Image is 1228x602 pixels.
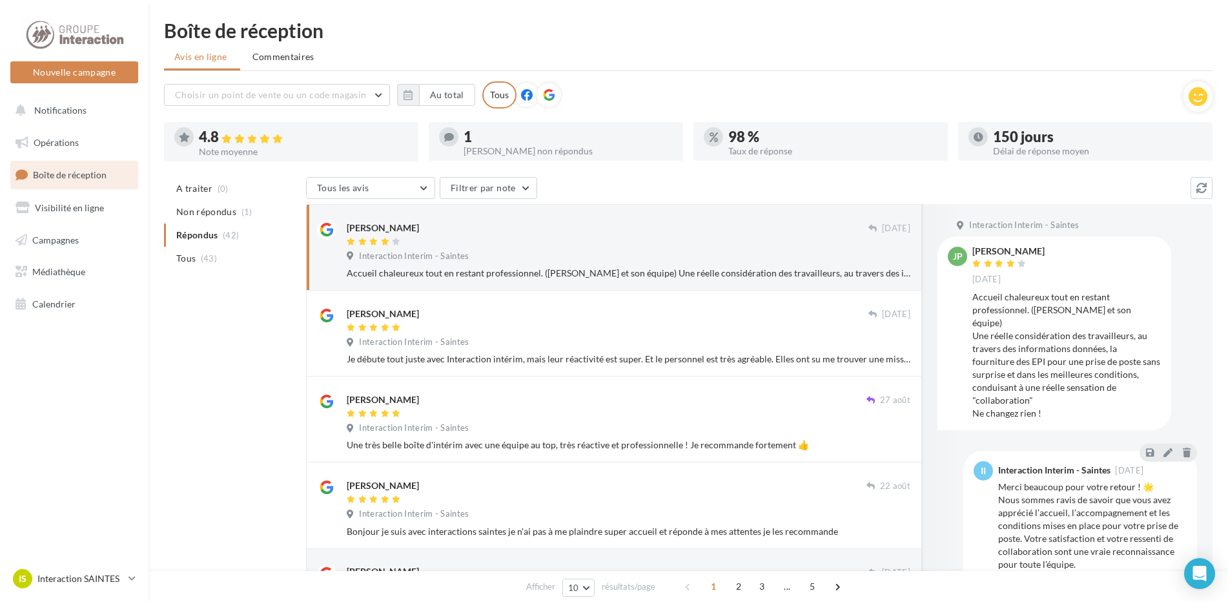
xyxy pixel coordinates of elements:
span: [DATE] [1115,466,1143,475]
div: Je débute tout juste avec Interaction intérim, mais leur réactivité est super. Et le personnel es... [347,353,910,366]
a: Visibilité en ligne [8,194,141,222]
button: Nouvelle campagne [10,61,138,83]
div: 98 % [728,130,937,144]
div: 150 jours [993,130,1202,144]
a: Calendrier [8,291,141,318]
div: [PERSON_NAME] [347,307,419,320]
span: 27 août [880,395,910,406]
span: 5 [802,576,823,597]
span: A traiter [176,182,212,195]
span: [DATE] [882,567,910,579]
div: [PERSON_NAME] [347,479,419,492]
div: Interaction Interim - Saintes [998,466,1110,475]
span: Tous les avis [317,182,369,193]
span: Visibilité en ligne [35,202,104,213]
button: Au total [419,84,475,106]
div: Boîte de réception [164,21,1213,40]
div: Open Intercom Messenger [1184,558,1215,589]
span: Non répondus [176,205,236,218]
div: Une très belle boîte d'intérim avec une équipe au top, très réactive et professionnelle ! Je reco... [347,439,910,451]
div: Accueil chaleureux tout en restant professionnel. ([PERSON_NAME] et son équipe) Une réelle consid... [347,267,910,280]
span: Notifications [34,105,87,116]
div: [PERSON_NAME] [972,247,1045,256]
a: Médiathèque [8,258,141,285]
a: Boîte de réception [8,161,141,189]
span: Médiathèque [32,266,85,277]
span: Commentaires [252,50,314,63]
span: [DATE] [882,223,910,234]
span: Afficher [526,581,555,593]
div: Bonjour je suis avec interactions saintes je n'ai pas à me plaindre super accueil et réponde à me... [347,525,910,538]
div: Accueil chaleureux tout en restant professionnel. ([PERSON_NAME] et son équipe) Une réelle consid... [972,291,1161,420]
span: 2 [728,576,749,597]
span: ... [777,576,797,597]
span: Boîte de réception [33,169,107,180]
button: Au total [397,84,475,106]
span: IS [19,572,26,585]
a: Campagnes [8,227,141,254]
span: 22 août [880,481,910,492]
button: Notifications [8,97,136,124]
span: Interaction Interim - Saintes [359,508,469,520]
span: Tous [176,252,196,265]
span: Campagnes [32,234,79,245]
span: Interaction Interim - Saintes [969,220,1079,231]
span: JP [953,250,963,263]
div: Taux de réponse [728,147,937,156]
span: II [981,464,986,477]
span: 1 [703,576,724,597]
span: Interaction Interim - Saintes [359,251,469,262]
div: Délai de réponse moyen [993,147,1202,156]
a: Opérations [8,129,141,156]
span: Calendrier [32,298,76,309]
div: [PERSON_NAME] [347,393,419,406]
span: Interaction Interim - Saintes [359,422,469,434]
span: (1) [241,207,252,217]
button: Filtrer par note [440,177,537,199]
span: (0) [218,183,229,194]
span: 3 [752,576,772,597]
div: 4.8 [199,130,408,145]
span: résultats/page [602,581,655,593]
p: Interaction SAINTES [37,572,123,585]
span: Interaction Interim - Saintes [359,337,469,348]
span: Opérations [34,137,79,148]
button: Choisir un point de vente ou un code magasin [164,84,390,106]
div: [PERSON_NAME] [347,222,419,234]
span: [DATE] [882,309,910,320]
div: Tous [482,81,517,109]
span: 10 [568,583,579,593]
span: (43) [201,253,217,264]
span: [DATE] [972,274,1001,285]
div: [PERSON_NAME] non répondus [464,147,673,156]
div: [PERSON_NAME] [347,565,419,578]
a: IS Interaction SAINTES [10,566,138,591]
button: 10 [562,579,595,597]
button: Tous les avis [306,177,435,199]
div: 1 [464,130,673,144]
span: Choisir un point de vente ou un code magasin [175,89,366,100]
div: Note moyenne [199,147,408,156]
